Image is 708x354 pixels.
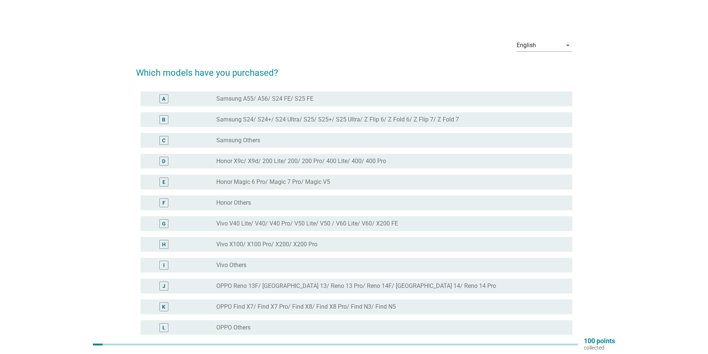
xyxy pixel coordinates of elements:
div: K [162,303,165,311]
div: E [162,178,165,186]
label: Samsung S24/ S24+/ S24 Ultra/ S25/ S25+/ S25 Ultra/ Z Flip 6/ Z Fold 6/ Z Flip 7/ Z Fold 7 [216,116,459,123]
label: Honor Others [216,199,251,207]
div: I [163,262,165,269]
label: Vivo Others [216,262,246,269]
label: OPPO Find X7/ Find X7 Pro/ Find X8/ Find X8 Pro/ Find N3/ Find N5 [216,303,396,311]
div: D [162,157,165,165]
p: 100 points [584,338,615,344]
label: Vivo V40 Lite/ V40/ V40 Pro/ V50 Lite/ V50 / V60 Lite/ V60/ X200 FE [216,220,398,227]
div: L [162,324,165,332]
label: Honor X9c/ X9d/ 200 Lite/ 200/ 200 Pro/ 400 Lite/ 400/ 400 Pro [216,157,386,165]
h2: Which models have you purchased? [136,59,572,79]
div: C [162,137,165,144]
label: OPPO Others [216,324,250,331]
i: arrow_drop_down [563,41,572,50]
div: A [162,95,165,103]
label: Vivo X100/ X100 Pro/ X200/ X200 Pro [216,241,317,248]
div: H [162,241,166,249]
label: OPPO Reno 13F/ [GEOGRAPHIC_DATA] 13/ Reno 13 Pro/ Reno 14F/ [GEOGRAPHIC_DATA] 14/ Reno 14 Pro [216,282,496,290]
label: Honor Magic 6 Pro/ Magic 7 Pro/ Magic V5 [216,178,330,186]
div: B [162,116,165,124]
div: J [162,282,165,290]
div: F [162,199,165,207]
label: Samsung Others [216,137,260,144]
div: G [162,220,166,228]
label: Samsung A55/ A56/ S24 FE/ S25 FE [216,95,313,103]
p: collected [584,344,615,351]
div: English [517,42,536,49]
